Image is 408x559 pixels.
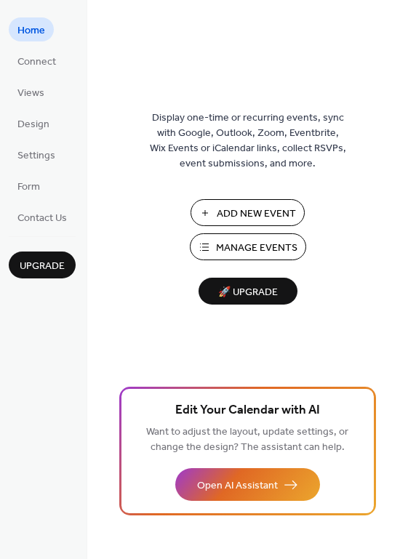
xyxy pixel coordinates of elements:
[190,233,306,260] button: Manage Events
[9,17,54,41] a: Home
[207,283,289,302] span: 🚀 Upgrade
[191,199,305,226] button: Add New Event
[9,80,53,104] a: Views
[9,111,58,135] a: Design
[17,117,49,132] span: Design
[9,174,49,198] a: Form
[9,205,76,229] a: Contact Us
[216,241,297,256] span: Manage Events
[150,110,346,172] span: Display one-time or recurring events, sync with Google, Outlook, Zoom, Eventbrite, Wix Events or ...
[175,468,320,501] button: Open AI Assistant
[17,180,40,195] span: Form
[17,211,67,226] span: Contact Us
[146,422,348,457] span: Want to adjust the layout, update settings, or change the design? The assistant can help.
[17,148,55,164] span: Settings
[17,86,44,101] span: Views
[199,278,297,305] button: 🚀 Upgrade
[9,49,65,73] a: Connect
[9,252,76,278] button: Upgrade
[17,23,45,39] span: Home
[217,206,296,222] span: Add New Event
[197,478,278,494] span: Open AI Assistant
[175,401,320,421] span: Edit Your Calendar with AI
[9,142,64,166] a: Settings
[17,55,56,70] span: Connect
[20,259,65,274] span: Upgrade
